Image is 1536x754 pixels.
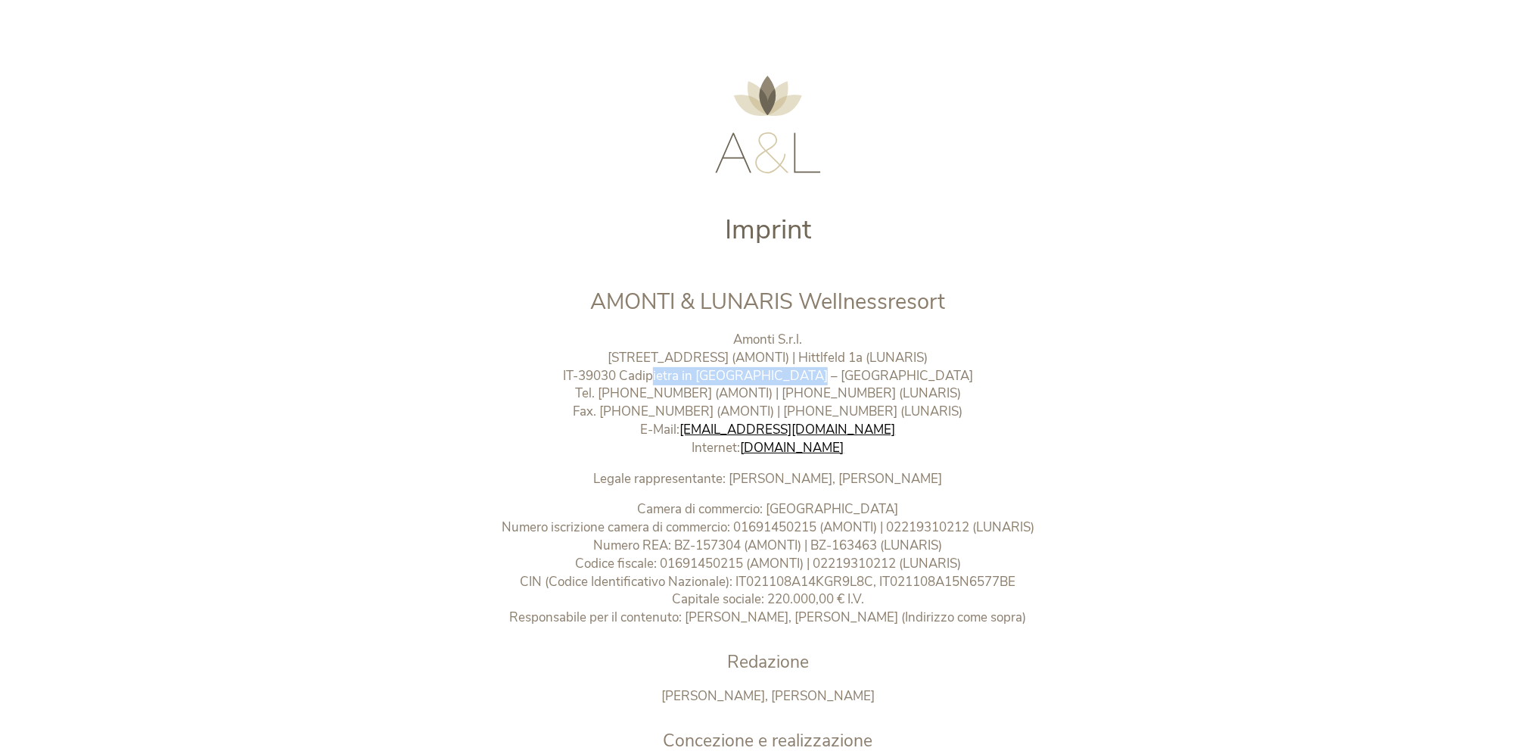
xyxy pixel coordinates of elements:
a: [DOMAIN_NAME] [741,439,844,456]
p: Amonti S.r.l. [STREET_ADDRESS] (AMONTI) | Hittlfeld 1a (LUNARIS) IT-39030 Cadipietra in [GEOGRAPH... [452,331,1084,457]
span: Concezione e realizzazione [664,729,873,752]
span: Redazione [727,650,809,674]
img: AMONTI & LUNARIS Wellnessresort [715,76,821,173]
span: Imprint [725,211,811,248]
a: [EMAIL_ADDRESS][DOMAIN_NAME] [680,421,896,438]
p: [PERSON_NAME], [PERSON_NAME] [452,687,1084,706]
span: AMONTI & LUNARIS Wellnessresort [591,287,946,316]
p: Camera di commercio: [GEOGRAPHIC_DATA] Numero iscrizione camera di commercio: 01691450215 (AMONTI... [452,500,1084,627]
b: Legale rappresentante: [PERSON_NAME], [PERSON_NAME] [594,470,943,488]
